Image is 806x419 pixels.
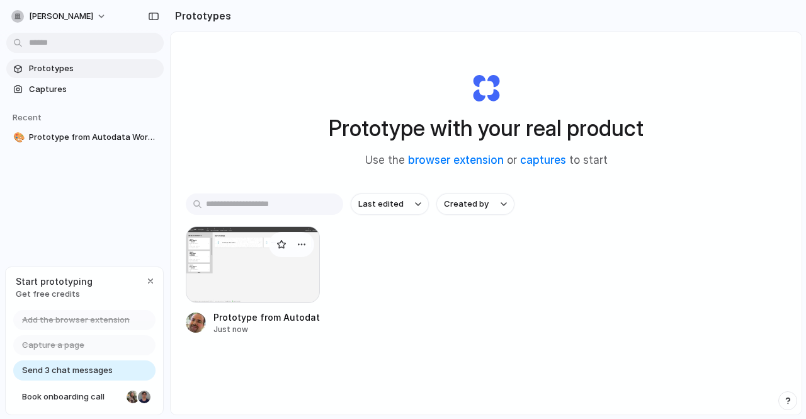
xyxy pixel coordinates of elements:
button: 🎨 [11,131,24,144]
div: Nicole Kubica [125,389,140,405]
a: Captures [6,80,164,99]
a: Prototype from Autodata Workshop NodePrototype from Autodata Workshop NodeJust now [186,226,320,335]
span: Add the browser extension [22,314,130,326]
button: [PERSON_NAME] [6,6,113,26]
span: Get free credits [16,288,93,301]
span: Recent [13,112,42,122]
div: Prototype from Autodata Workshop Node [213,311,320,324]
div: 🎨 [13,130,22,145]
div: Christian Iacullo [137,389,152,405]
a: browser extension [408,154,504,166]
h1: Prototype with your real product [329,112,644,145]
button: Last edited [351,193,429,215]
button: Created by [436,193,514,215]
a: Prototypes [6,59,164,78]
a: Book onboarding call [13,387,156,407]
span: Prototype from Autodata Workshop Node [29,131,159,144]
span: Last edited [358,198,404,210]
span: Start prototyping [16,275,93,288]
span: Book onboarding call [22,391,122,403]
a: captures [520,154,566,166]
span: Prototypes [29,62,159,75]
h2: Prototypes [170,8,231,23]
span: Captures [29,83,159,96]
span: [PERSON_NAME] [29,10,93,23]
a: 🎨Prototype from Autodata Workshop Node [6,128,164,147]
div: Just now [213,324,320,335]
span: Use the or to start [365,152,608,169]
span: Created by [444,198,489,210]
span: Send 3 chat messages [22,364,113,377]
span: Capture a page [22,339,84,352]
